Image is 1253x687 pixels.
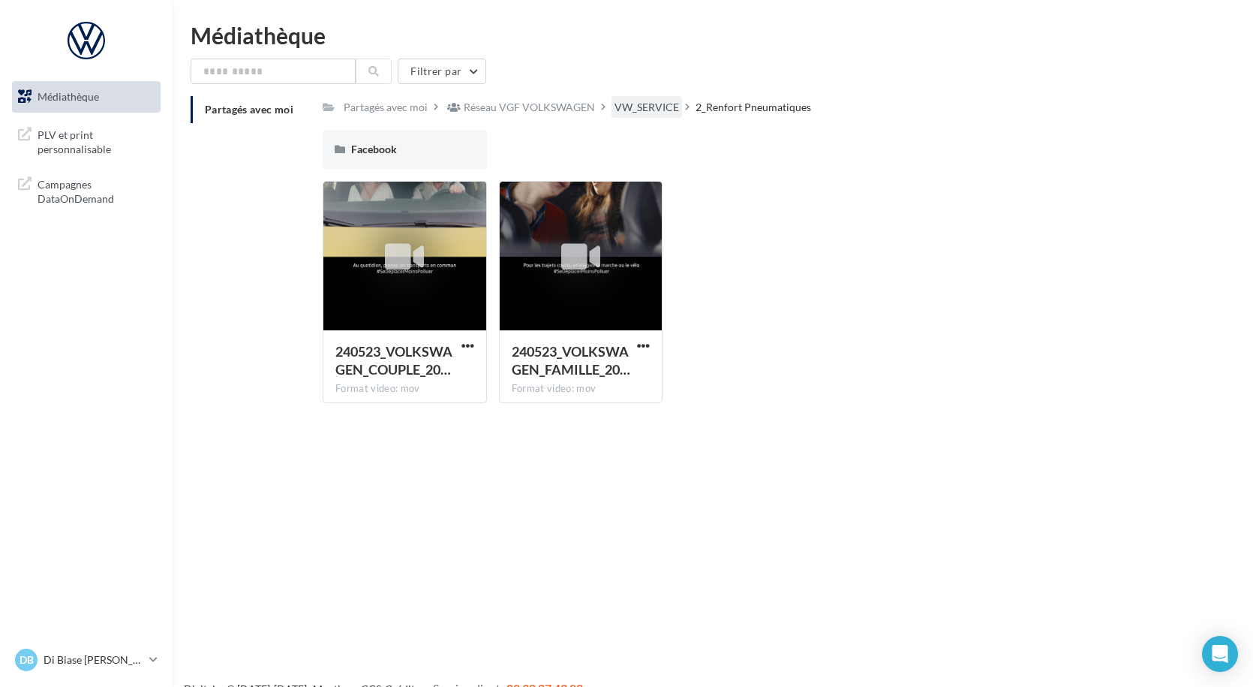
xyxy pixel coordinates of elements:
div: Format video: mov [512,382,651,396]
div: 2_Renfort Pneumatiques [696,100,811,115]
div: Open Intercom Messenger [1202,636,1238,672]
div: Réseau VGF VOLKSWAGEN [464,100,595,115]
a: PLV et print personnalisable [9,119,164,163]
span: PLV et print personnalisable [38,125,155,157]
a: Médiathèque [9,81,164,113]
button: Filtrer par [398,59,486,84]
span: DB [20,652,34,667]
span: Campagnes DataOnDemand [38,174,155,206]
span: 240523_VOLKSWAGEN_FAMILLE_20s_9x16_LOM_1 [512,343,630,378]
div: Médiathèque [191,24,1235,47]
p: Di Biase [PERSON_NAME] [44,652,143,667]
div: Format video: mov [335,382,474,396]
span: 240523_VOLKSWAGEN_COUPLE_20s_9x16_LOM_3 [335,343,452,378]
span: Facebook [351,143,397,155]
span: Médiathèque [38,90,99,103]
span: Partagés avec moi [205,103,293,116]
div: Partagés avec moi [344,100,428,115]
a: Campagnes DataOnDemand [9,168,164,212]
div: VW_SERVICE [614,100,679,115]
a: DB Di Biase [PERSON_NAME] [12,646,161,674]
